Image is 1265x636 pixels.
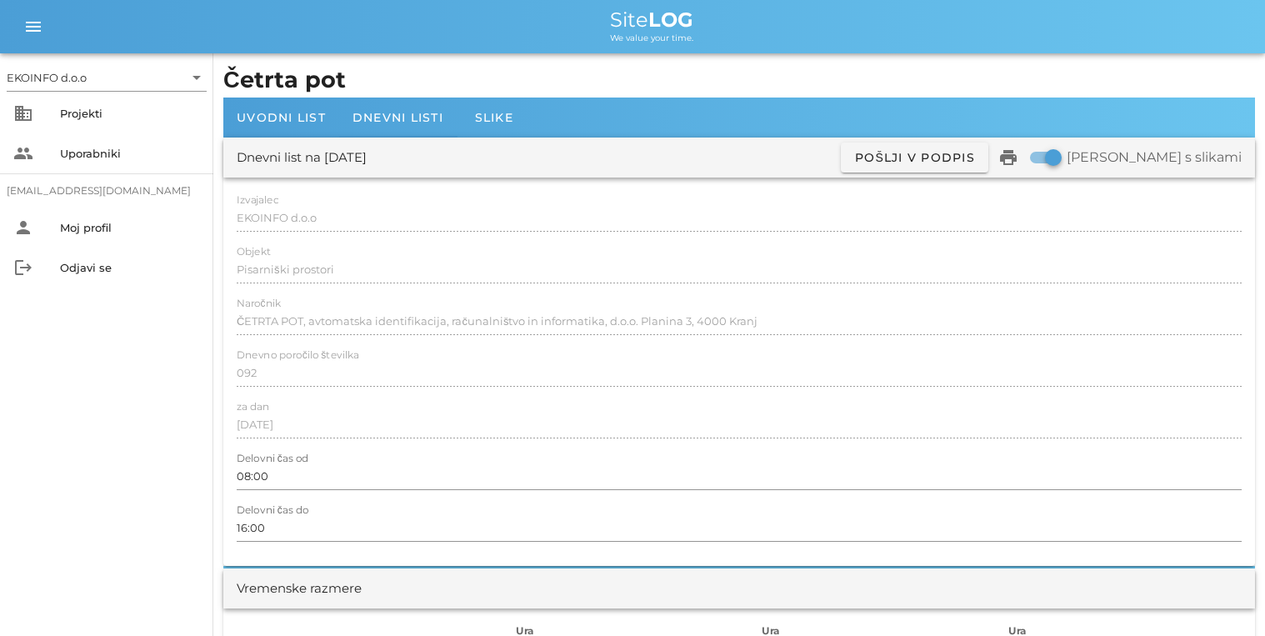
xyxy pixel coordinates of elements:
[1027,456,1265,636] iframe: Chat Widget
[475,110,513,125] span: Slike
[841,143,988,173] button: Pošlji v podpis
[23,17,43,37] i: menu
[187,68,207,88] i: arrow_drop_down
[13,103,33,123] i: business
[7,64,207,91] div: EKOINFO d.o.o
[854,150,975,165] span: Pošlji v podpis
[60,147,200,160] div: Uporabniki
[237,579,362,598] div: Vremenske razmere
[60,107,200,120] div: Projekti
[998,148,1018,168] i: print
[610,8,693,32] span: Site
[610,33,693,43] span: We value your time.
[237,246,271,258] label: Objekt
[237,194,278,207] label: Izvajalec
[13,258,33,278] i: logout
[1027,456,1265,636] div: Pripomoček za klepet
[352,110,443,125] span: Dnevni listi
[648,8,693,32] b: LOG
[7,70,87,85] div: EKOINFO d.o.o
[1067,149,1242,166] label: [PERSON_NAME] s slikami
[237,298,281,310] label: Naročnik
[60,221,200,234] div: Moj profil
[237,349,359,362] label: Dnevno poročilo številka
[237,148,367,168] div: Dnevni list na [DATE]
[60,261,200,274] div: Odjavi se
[13,143,33,163] i: people
[13,218,33,238] i: person
[237,504,308,517] label: Delovni čas do
[223,63,1255,98] h1: Četrta pot
[237,401,269,413] label: za dan
[237,453,308,465] label: Delovni čas od
[237,110,326,125] span: Uvodni list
